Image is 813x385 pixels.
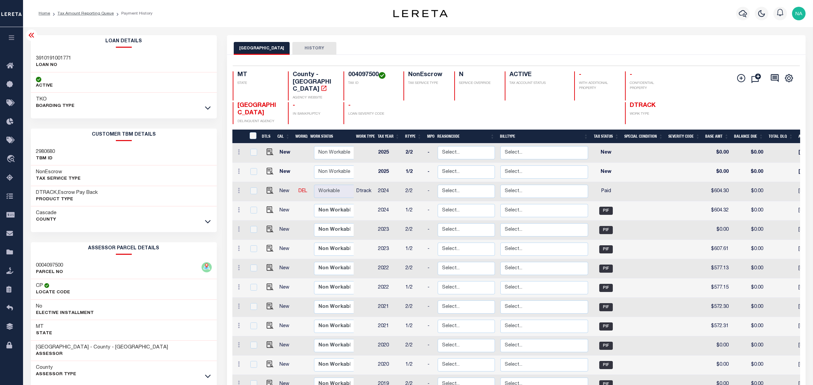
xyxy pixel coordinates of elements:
td: 2022 [375,259,403,278]
td: - [425,143,435,163]
span: PIF [599,342,613,350]
span: PIF [599,361,613,369]
td: $604.32 [703,201,731,221]
th: Severity Code: activate to sort column ascending [666,130,703,143]
span: DTRACK [630,103,655,109]
h4: NonEscrow [408,71,446,79]
td: $0.00 [731,317,766,336]
td: $0.00 [731,163,766,182]
h4: MT [237,71,280,79]
p: SERVICE OVERRIDE [459,81,497,86]
td: - [425,259,435,278]
span: PIF [599,226,613,234]
td: 2024 [375,182,403,201]
p: Elective Installment [36,310,94,317]
td: - [425,240,435,259]
h3: 2980680 [36,149,55,155]
th: Balance Due: activate to sort column ascending [731,130,766,143]
p: Tax Service Type [36,176,81,182]
li: Payment History [114,10,152,17]
td: $0.00 [731,298,766,317]
td: 2024 [375,201,403,221]
td: 2025 [375,143,403,163]
h3: DTRACK,Escrow Pay Back [36,189,98,196]
th: Special Condition: activate to sort column ascending [622,130,666,143]
td: - [425,298,435,317]
i: travel_explore [6,155,17,164]
p: Product Type [36,196,98,203]
td: New [277,221,296,240]
p: ACTIVE [36,83,53,89]
td: $607.61 [703,240,731,259]
p: DELINQUENT AGENCY [237,119,280,124]
span: PIF [599,207,613,215]
td: 2/2 [403,143,425,163]
td: 1/2 [403,278,425,298]
td: - [425,317,435,336]
td: 2020 [375,356,403,375]
td: $0.00 [731,278,766,298]
td: - [425,163,435,182]
td: 2/2 [403,298,425,317]
td: New [277,163,296,182]
td: - [425,356,435,375]
h3: Cascade [36,210,56,217]
h3: CP [36,282,43,289]
p: Locate Code [36,289,70,296]
th: Work Status [308,130,354,143]
p: LOAN SEVERITY CODE [348,112,395,117]
th: RType: activate to sort column ascending [402,130,424,143]
td: 1/2 [403,163,425,182]
p: TAX ID [348,81,395,86]
th: Total DLQ: activate to sort column ascending [766,130,796,143]
h3: NonEscrow [36,169,81,176]
td: $577.13 [703,259,731,278]
p: TBM ID [36,155,55,162]
h3: MT [36,323,52,330]
a: Tax Amount Reporting Queue [58,12,114,16]
h4: County - [GEOGRAPHIC_DATA] [293,71,335,93]
td: New [591,163,622,182]
span: - [293,103,295,109]
th: &nbsp; [245,130,259,143]
td: New [277,336,296,356]
td: $0.00 [731,201,766,221]
p: LOAN NO [36,62,71,69]
td: $577.15 [703,278,731,298]
p: WITH ADDITIONAL PROPERTY [579,81,617,91]
span: PIF [599,265,613,273]
span: [GEOGRAPHIC_DATA] [237,103,276,116]
td: New [277,182,296,201]
span: PIF [599,245,613,253]
td: $572.31 [703,317,731,336]
p: PARCEL NO [36,269,63,276]
td: New [277,317,296,336]
button: HISTORY [292,42,336,55]
td: 1/2 [403,201,425,221]
p: Assessor Type [36,371,76,378]
td: - [425,278,435,298]
h3: 0004097500 [36,262,63,269]
td: $0.00 [731,182,766,201]
td: - [425,221,435,240]
td: 1/2 [403,356,425,375]
span: PIF [599,322,613,331]
td: New [277,278,296,298]
td: $0.00 [703,356,731,375]
td: New [277,259,296,278]
td: 2021 [375,317,403,336]
td: $0.00 [703,143,731,163]
a: DEL [298,189,307,194]
p: County [36,217,56,223]
img: logo-dark.svg [393,10,447,17]
p: IN BANKRUPTCY [293,112,335,117]
span: - [630,72,632,78]
p: CONFIDENTIAL PROPERTY [630,81,672,91]
td: 2/2 [403,259,425,278]
td: New [277,143,296,163]
td: 2023 [375,240,403,259]
h3: County [36,364,76,371]
td: New [277,201,296,221]
td: - [425,201,435,221]
h4: 004097500 [348,71,395,79]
